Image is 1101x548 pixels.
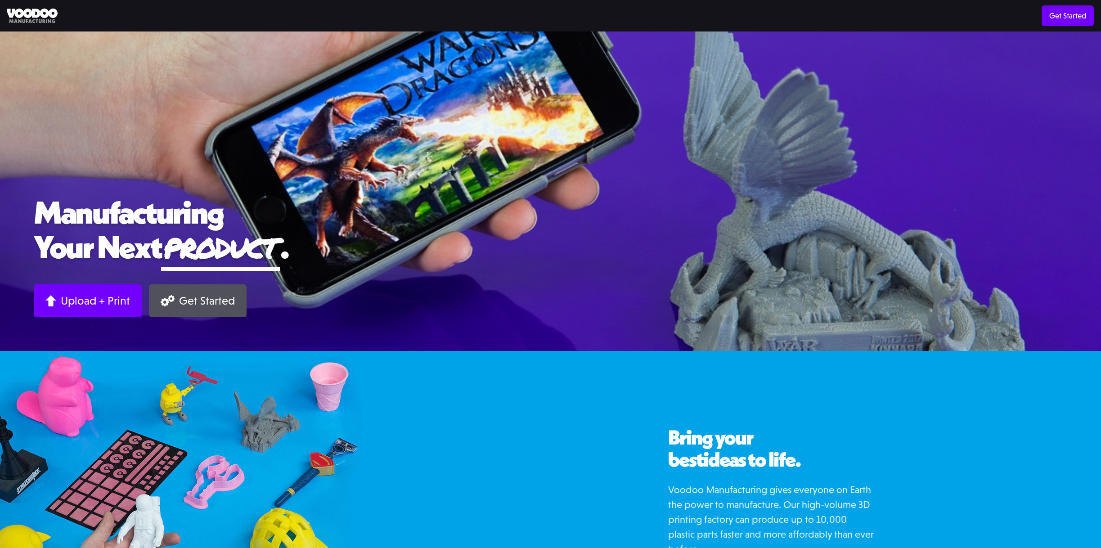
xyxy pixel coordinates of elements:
[34,284,142,317] a: Upload + Print
[34,195,1067,271] h1: Manufacturing Your Next .
[45,295,56,306] img: Arrow up
[161,228,280,267] span: product
[703,447,800,472] span: ideas to life.
[61,294,130,308] div: Upload + Print
[7,9,58,23] img: Voodoo Manufacturing logo
[1042,5,1094,26] a: Get Started
[179,294,235,308] div: Get Started
[149,284,247,317] a: Get Started
[668,427,875,471] h2: Bring your best
[161,295,175,306] img: Gears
